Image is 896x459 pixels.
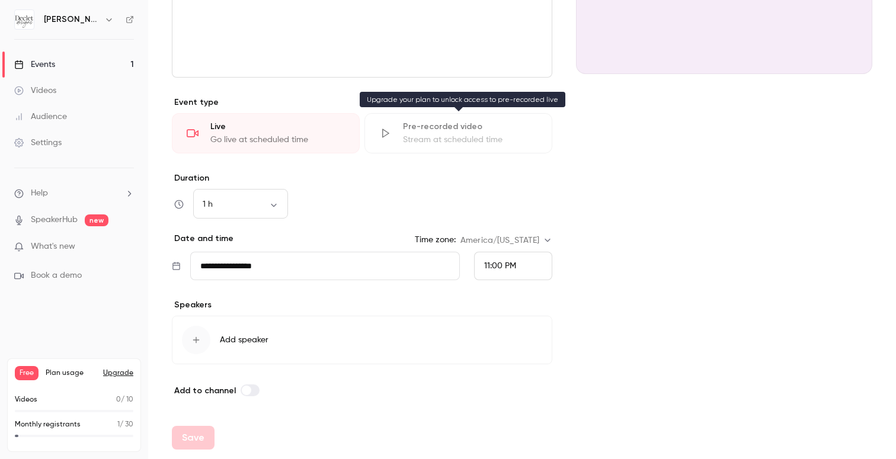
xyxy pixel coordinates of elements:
[364,113,552,153] div: Pre-recorded videoStream at scheduled time
[220,334,268,346] span: Add speaker
[31,187,48,200] span: Help
[15,419,81,430] p: Monthly registrants
[14,111,67,123] div: Audience
[172,113,360,153] div: LiveGo live at scheduled time
[484,262,516,270] span: 11:00 PM
[15,10,34,29] img: Declet Designs
[210,121,345,133] div: Live
[460,235,552,246] div: America/[US_STATE]
[193,198,288,210] div: 1 h
[403,134,537,146] div: Stream at scheduled time
[31,240,75,253] span: What's new
[210,134,345,146] div: Go live at scheduled time
[85,214,108,226] span: new
[117,419,133,430] p: / 30
[14,137,62,149] div: Settings
[116,396,121,403] span: 0
[403,121,537,133] div: Pre-recorded video
[172,233,233,245] p: Date and time
[14,187,134,200] li: help-dropdown-opener
[15,366,39,380] span: Free
[46,368,96,378] span: Plan usage
[44,14,100,25] h6: [PERSON_NAME] Designs
[415,234,456,246] label: Time zone:
[172,97,552,108] p: Event type
[14,59,55,70] div: Events
[15,394,37,405] p: Videos
[172,172,552,184] label: Duration
[31,269,82,282] span: Book a demo
[14,85,56,97] div: Videos
[31,214,78,226] a: SpeakerHub
[172,316,552,364] button: Add speaker
[116,394,133,405] p: / 10
[103,368,133,378] button: Upgrade
[174,386,236,396] span: Add to channel
[172,299,552,311] p: Speakers
[474,252,552,280] div: From
[117,421,120,428] span: 1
